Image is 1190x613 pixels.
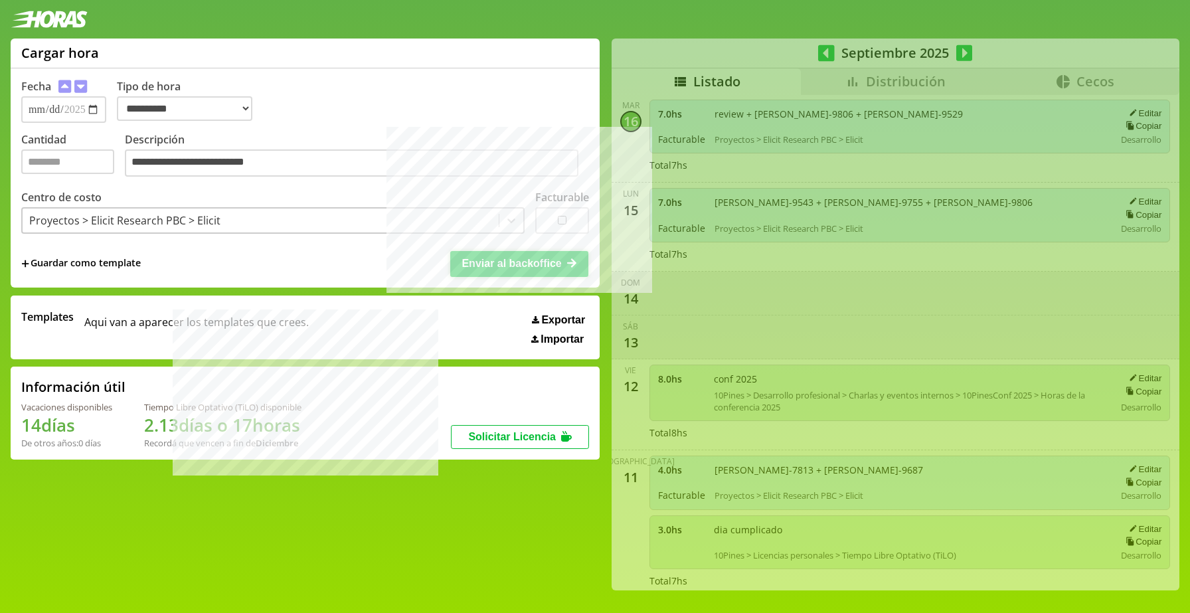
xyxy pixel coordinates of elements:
[11,11,88,28] img: logotipo
[84,309,309,345] span: Aqui van a aparecer los templates que crees.
[528,313,589,327] button: Exportar
[468,431,556,442] span: Solicitar Licencia
[535,190,589,205] label: Facturable
[125,132,589,181] label: Descripción
[125,149,578,177] textarea: Descripción
[451,425,589,449] button: Solicitar Licencia
[450,251,588,276] button: Enviar al backoffice
[144,401,301,413] div: Tiempo Libre Optativo (TiLO) disponible
[29,213,220,228] div: Proyectos > Elicit Research PBC > Elicit
[541,333,584,345] span: Importar
[21,256,141,271] span: +Guardar como template
[21,256,29,271] span: +
[21,190,102,205] label: Centro de costo
[21,413,112,437] h1: 14 días
[117,96,252,121] select: Tipo de hora
[256,437,298,449] b: Diciembre
[21,401,112,413] div: Vacaciones disponibles
[144,413,301,437] h1: 2.13 días o 17 horas
[21,149,114,174] input: Cantidad
[462,258,561,269] span: Enviar al backoffice
[117,79,263,123] label: Tipo de hora
[21,44,99,62] h1: Cargar hora
[21,378,126,396] h2: Información útil
[541,314,585,326] span: Exportar
[21,437,112,449] div: De otros años: 0 días
[21,132,125,181] label: Cantidad
[21,79,51,94] label: Fecha
[144,437,301,449] div: Recordá que vencen a fin de
[21,309,74,324] span: Templates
